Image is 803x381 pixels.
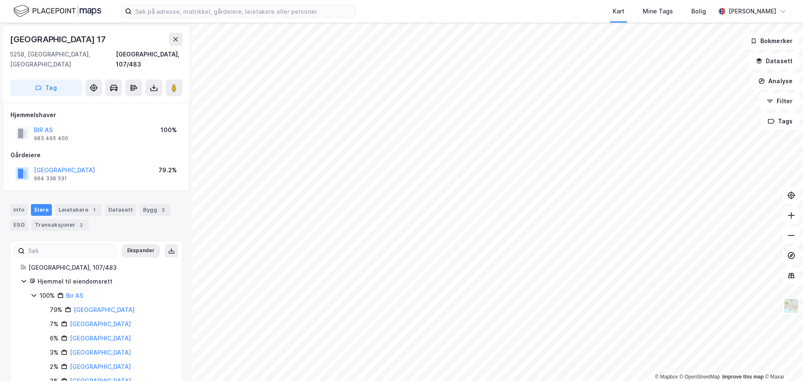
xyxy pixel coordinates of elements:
input: Søk [25,245,116,257]
div: Bolig [691,6,706,16]
a: [GEOGRAPHIC_DATA] [74,306,135,313]
div: Kontrollprogram for chat [761,341,803,381]
div: 983 495 400 [34,135,68,142]
button: Ekspander [122,244,160,258]
div: [GEOGRAPHIC_DATA] 17 [10,33,107,46]
div: 3% [50,348,59,358]
a: Mapbox [655,374,678,380]
div: Kart [613,6,624,16]
div: 3 [159,206,167,214]
div: 79% [50,305,62,315]
img: Z [783,298,799,314]
button: Tags [761,113,800,130]
a: OpenStreetMap [680,374,720,380]
button: Analyse [751,73,800,89]
input: Søk på adresse, matrikkel, gårdeiere, leietakere eller personer [132,5,355,18]
div: Hjemmel til eiendomsrett [38,276,172,286]
div: [PERSON_NAME] [729,6,776,16]
a: Improve this map [722,374,764,380]
div: 6% [50,333,59,343]
div: 7% [50,319,59,329]
iframe: Chat Widget [761,341,803,381]
div: [GEOGRAPHIC_DATA], 107/483 [28,263,172,273]
div: Info [10,204,28,216]
button: Datasett [749,53,800,69]
a: [GEOGRAPHIC_DATA] [70,363,131,370]
a: [GEOGRAPHIC_DATA] [70,320,131,327]
div: Hjemmelshaver [10,110,182,120]
div: 79.2% [159,165,177,175]
div: 100% [40,291,55,301]
a: [GEOGRAPHIC_DATA] [70,335,131,342]
div: 2% [50,362,59,372]
div: 1 [90,206,98,214]
div: 2 [77,221,85,229]
button: Tag [10,79,82,96]
div: 100% [161,125,177,135]
div: Leietakere [55,204,102,216]
button: Filter [760,93,800,110]
div: Transaksjoner [31,219,89,231]
div: Bygg [140,204,171,216]
div: 964 338 531 [34,175,67,182]
a: [GEOGRAPHIC_DATA] [70,349,131,356]
button: Bokmerker [743,33,800,49]
div: Mine Tags [643,6,673,16]
div: [GEOGRAPHIC_DATA], 107/483 [116,49,182,69]
div: Datasett [105,204,136,216]
div: ESG [10,219,28,231]
div: Eiere [31,204,52,216]
div: Gårdeiere [10,150,182,160]
img: logo.f888ab2527a4732fd821a326f86c7f29.svg [13,4,101,18]
a: Bir AS [66,292,83,299]
div: 5258, [GEOGRAPHIC_DATA], [GEOGRAPHIC_DATA] [10,49,116,69]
